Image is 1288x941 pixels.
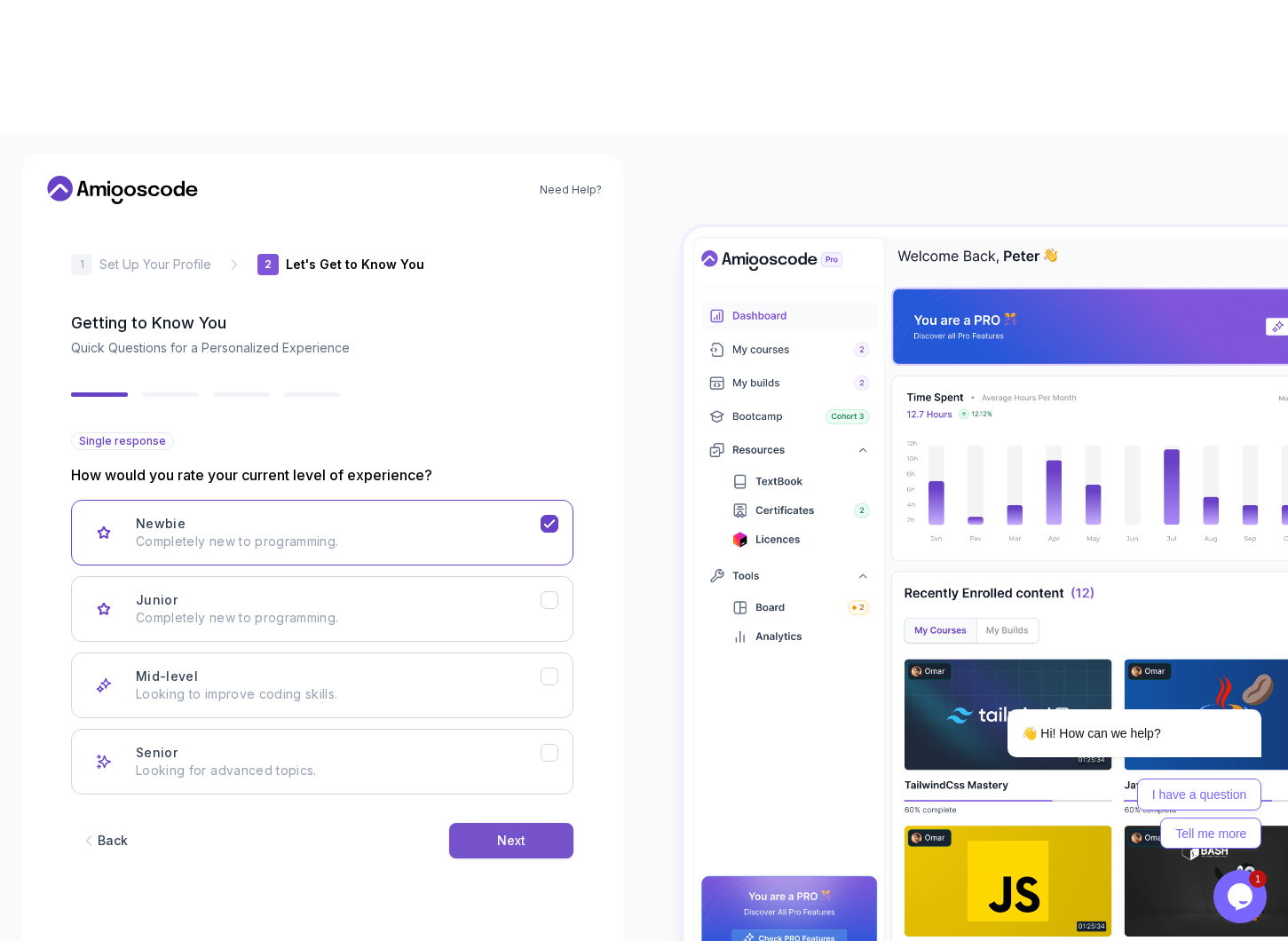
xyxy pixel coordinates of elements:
[79,434,166,448] span: Single response
[136,685,541,703] p: Looking to improve coding skills.
[71,823,137,858] button: Back
[99,256,211,273] p: Set Up Your Profile
[136,762,541,779] p: Looking for advanced topics.
[71,652,573,718] button: Mid-level
[136,591,178,609] h3: Junior
[43,176,202,204] a: Home link
[136,609,541,627] p: Completely new to programming.
[136,515,186,533] h3: Newbie
[71,729,573,795] button: Senior
[265,259,272,270] p: 2
[136,744,178,762] h3: Senior
[449,823,573,858] button: Next
[286,256,424,273] p: Let's Get to Know You
[98,832,128,850] div: Back
[71,464,573,486] p: How would you rate your current level of experience?
[951,569,1270,861] iframe: chat widget
[71,311,573,336] h2: Getting to Know You
[1213,870,1270,923] iframe: chat widget
[136,668,198,685] h3: Mid-level
[71,339,573,357] p: Quick Questions for a Personalized Experience
[71,576,573,642] button: Junior
[136,533,541,550] p: Completely new to programming.
[71,500,573,565] button: Newbie
[540,183,602,197] a: Need Help?
[497,832,525,850] div: Next
[80,259,84,270] p: 1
